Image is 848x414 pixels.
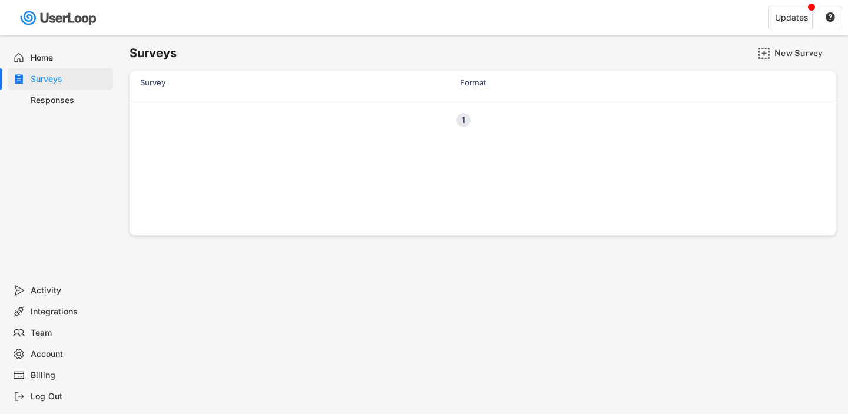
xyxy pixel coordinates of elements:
div: 1 [456,116,471,124]
div: Home [31,52,108,64]
img: userloop-logo-01.svg [18,6,101,30]
div: Format [460,77,578,88]
button:  [825,12,836,23]
div: Integrations [31,306,108,317]
div: Responses [31,95,108,106]
div: Billing [31,370,108,381]
div: Log Out [31,391,108,402]
div: Updates [775,14,808,22]
img: AddMajor.svg [758,47,770,59]
div: Activity [31,285,108,296]
h6: Surveys [130,45,177,61]
div: Team [31,327,108,339]
div: Surveys [31,74,108,85]
div: New Survey [774,48,833,58]
div: Account [31,349,108,360]
div: Survey [140,77,376,88]
text:  [826,12,835,22]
